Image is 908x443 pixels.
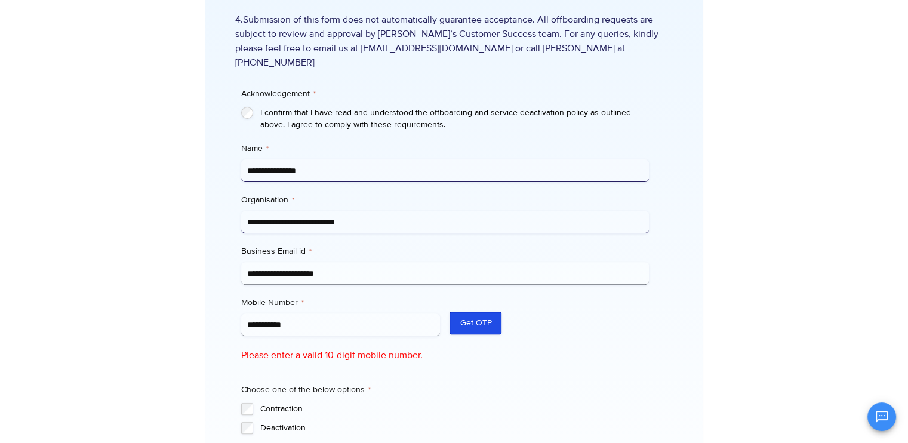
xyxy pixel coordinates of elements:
label: Name [241,143,649,155]
label: Business Email id [241,245,649,257]
p: Please enter a valid 10-digit mobile number. [241,348,441,362]
button: Get OTP [450,312,501,334]
legend: Acknowledgement [241,88,316,100]
legend: Choose one of the below options [241,384,371,396]
span: 4.Submission of this form does not automatically guarantee acceptance. All offboarding requests a... [235,13,673,70]
label: Contraction [260,403,649,415]
label: Organisation [241,194,649,206]
label: Deactivation [260,422,649,434]
label: Mobile Number [241,297,441,309]
button: Open chat [867,402,896,431]
label: I confirm that I have read and understood the offboarding and service deactivation policy as outl... [260,107,649,131]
